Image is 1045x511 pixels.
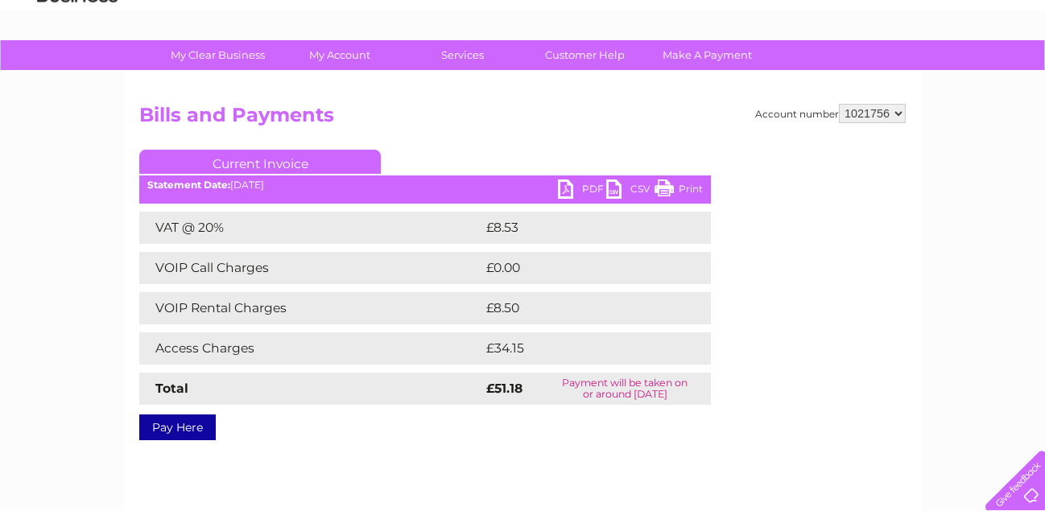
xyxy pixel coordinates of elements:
[396,40,529,70] a: Services
[905,68,928,80] a: Blog
[143,9,904,78] div: Clear Business is a trading name of Verastar Limited (registered in [GEOGRAPHIC_DATA] No. 3667643...
[655,179,703,203] a: Print
[139,414,216,440] a: Pay Here
[139,292,482,324] td: VOIP Rental Charges
[151,40,284,70] a: My Clear Business
[36,42,118,91] img: logo.png
[482,212,673,244] td: £8.53
[847,68,895,80] a: Telecoms
[539,373,711,405] td: Payment will be taken on or around [DATE]
[155,381,188,396] strong: Total
[147,179,230,191] b: Statement Date:
[139,104,906,134] h2: Bills and Payments
[518,40,651,70] a: Customer Help
[938,68,977,80] a: Contact
[139,179,711,191] div: [DATE]
[558,179,606,203] a: PDF
[486,381,522,396] strong: £51.18
[482,292,673,324] td: £8.50
[139,252,482,284] td: VOIP Call Charges
[139,150,381,174] a: Current Invoice
[274,40,407,70] a: My Account
[139,212,482,244] td: VAT @ 20%
[741,8,853,28] a: 0333 014 3131
[762,68,792,80] a: Water
[755,104,906,123] div: Account number
[482,332,677,365] td: £34.15
[802,68,837,80] a: Energy
[482,252,674,284] td: £0.00
[139,332,482,365] td: Access Charges
[641,40,774,70] a: Make A Payment
[606,179,655,203] a: CSV
[992,68,1030,80] a: Log out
